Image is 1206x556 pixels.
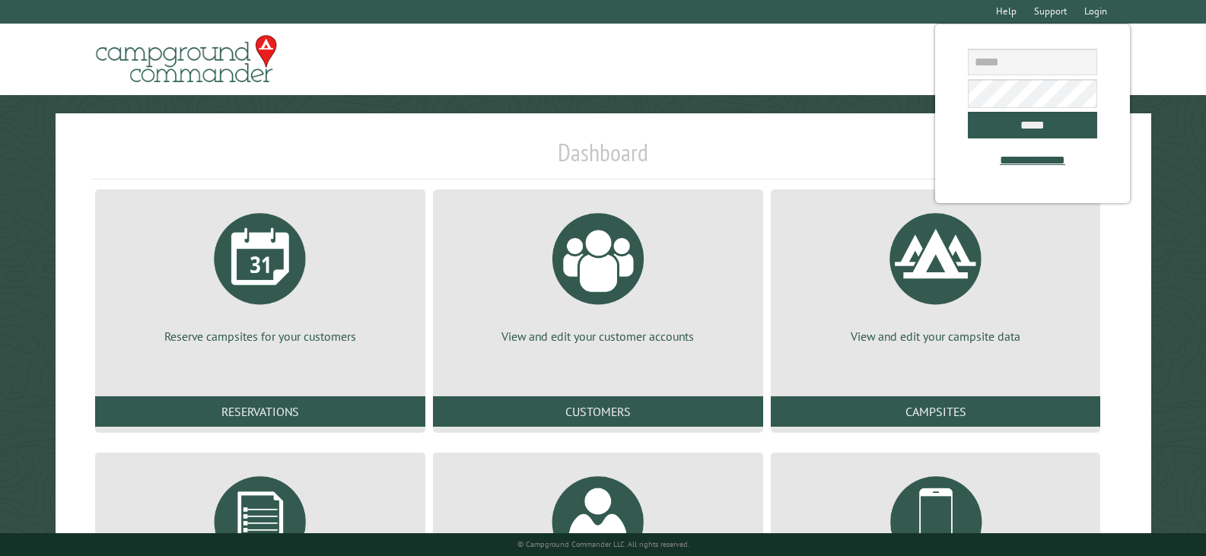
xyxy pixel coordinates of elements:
[771,396,1101,427] a: Campsites
[433,396,763,427] a: Customers
[451,328,745,345] p: View and edit your customer accounts
[789,202,1083,345] a: View and edit your campsite data
[91,138,1115,180] h1: Dashboard
[451,202,745,345] a: View and edit your customer accounts
[113,202,407,345] a: Reserve campsites for your customers
[113,328,407,345] p: Reserve campsites for your customers
[91,30,282,89] img: Campground Commander
[789,328,1083,345] p: View and edit your campsite data
[517,539,689,549] small: © Campground Commander LLC. All rights reserved.
[95,396,425,427] a: Reservations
